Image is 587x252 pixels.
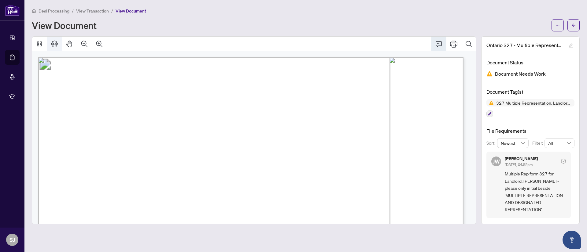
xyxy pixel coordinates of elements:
button: Open asap [563,231,581,249]
span: home [32,9,36,13]
span: arrow-left [571,23,576,27]
span: Deal Processing [39,8,69,14]
span: [DATE], 04:52pm [505,162,533,167]
span: View Transaction [76,8,109,14]
h4: Document Status [486,59,574,66]
li: / [72,7,74,14]
span: edit [569,43,573,48]
img: logo [5,5,20,16]
span: All [548,139,571,148]
li: / [111,7,113,14]
h1: View Document [32,20,97,30]
span: ellipsis [556,23,560,27]
span: Document Needs Work [495,70,546,78]
img: Status Icon [486,99,494,106]
span: View Document [116,8,146,14]
p: Filter: [532,140,545,146]
img: Document Status [486,71,493,77]
span: SJ [9,236,15,244]
span: 327 Multiple Representation, Landlord - Acknowledgement & Consent Disclosure [494,101,574,105]
h4: File Requirements [486,127,574,135]
span: Multiple Rep form 327 for Landlord: [PERSON_NAME] - please only initial beside 'MULTIPLE REPRESEN... [505,170,566,213]
h5: [PERSON_NAME] [505,157,538,161]
h4: Document Tag(s) [486,88,574,95]
span: check-circle [561,159,566,164]
span: Ontario 327 - Multiple Representation Landlord - Acknowledgement and Consent.pdf [486,41,563,49]
p: Sort: [486,140,497,146]
span: Newest [501,139,525,148]
span: JW [493,157,500,166]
